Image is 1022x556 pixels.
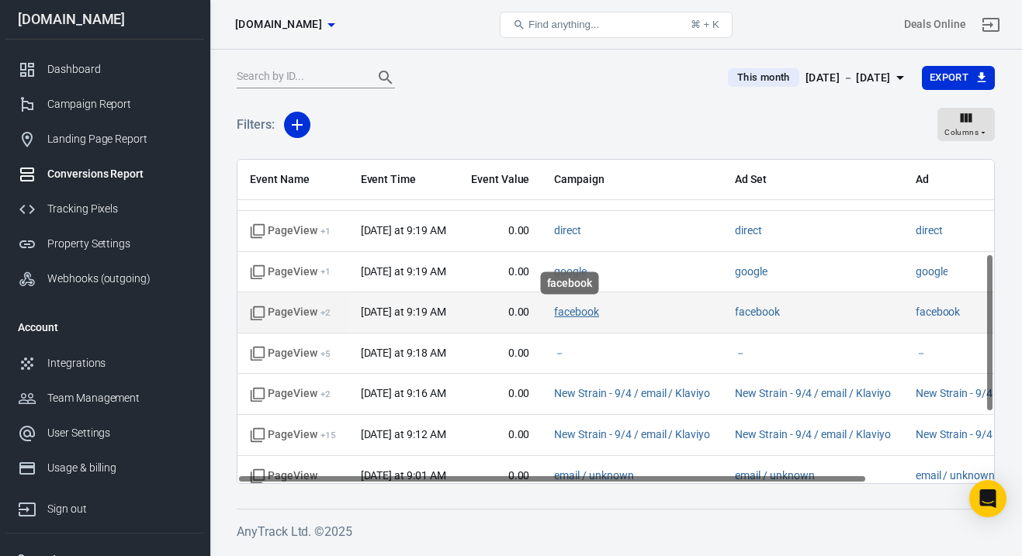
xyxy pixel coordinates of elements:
[735,265,767,278] a: google
[528,19,599,30] span: Find anything...
[471,386,530,402] span: 0.00
[471,264,530,280] span: 0.00
[250,346,331,361] span: PageView
[554,468,633,484] span: email / unknown
[320,226,331,237] sup: + 1
[5,381,204,416] a: Team Management
[471,305,530,320] span: 0.00
[250,305,331,320] span: PageView
[5,12,204,26] div: [DOMAIN_NAME]
[735,427,891,443] span: New Strain - 9/4 / email / Klaviyo
[554,387,710,399] a: New Strain - 9/4 / email / Klaviyo
[47,236,192,252] div: Property Settings
[554,347,565,359] a: －
[554,264,587,280] span: google
[904,16,966,33] div: Account id: a5bWPift
[5,451,204,485] a: Usage & billing
[691,19,719,30] div: ⌘ + K
[5,485,204,527] a: Sign out
[554,346,565,361] span: －
[554,305,599,320] span: facebook
[735,346,746,361] span: －
[5,309,204,346] li: Account
[361,172,446,188] span: Event Time
[47,501,192,517] div: Sign out
[361,387,446,399] time: 2025-09-04T09:16:51-07:00
[471,346,530,361] span: 0.00
[735,305,780,320] span: facebook
[916,468,995,484] span: email / unknown
[554,172,710,188] span: Campaign
[916,223,943,239] span: direct
[5,192,204,226] a: Tracking Pixels
[361,428,446,440] time: 2025-09-04T09:12:41-07:00
[735,469,814,482] a: email / unknown
[229,10,341,39] button: [DOMAIN_NAME]
[5,346,204,381] a: Integrations
[47,61,192,78] div: Dashboard
[735,223,762,239] span: direct
[5,122,204,157] a: Landing Page Report
[361,347,446,359] time: 2025-09-04T09:18:58-07:00
[554,224,581,237] a: direct
[47,460,192,476] div: Usage & billing
[47,271,192,287] div: Webhooks (outgoing)
[916,346,927,361] span: －
[916,265,948,278] a: google
[500,12,733,38] button: Find anything...⌘ + K
[554,386,710,402] span: New Strain - 9/4 / email / Klaviyo
[554,427,710,443] span: New Strain - 9/4 / email / Klaviyo
[944,126,979,140] span: Columns
[554,306,599,318] a: facebook
[320,389,331,399] sup: + 2
[5,52,204,87] a: Dashboard
[47,355,192,371] div: Integrations
[731,70,796,85] span: This month
[554,265,587,278] a: google
[916,306,961,318] a: facebook
[5,416,204,451] a: User Settings
[250,427,336,443] span: PageView
[471,427,530,443] span: 0.00
[235,15,322,34] span: the420crew.com
[5,261,204,296] a: Webhooks (outgoing)
[361,224,446,237] time: 2025-09-04T09:19:59-07:00
[715,65,922,91] button: This month[DATE] － [DATE]
[250,468,317,484] span: Standard event name
[922,66,995,90] button: Export
[237,522,995,541] h6: AnyTrack Ltd. © 2025
[361,306,446,318] time: 2025-09-04T09:19:53-07:00
[5,87,204,122] a: Campaign Report
[250,386,331,402] span: PageView
[554,428,710,440] a: New Strain - 9/4 / email / Klaviyo
[320,266,331,277] sup: + 1
[250,264,331,280] span: PageView
[367,59,404,96] button: Search
[735,224,762,237] a: direct
[735,468,814,484] span: email / unknown
[735,428,891,440] a: New Strain - 9/4 / email / Klaviyo
[916,469,995,482] a: email / unknown
[47,96,192,112] div: Campaign Report
[735,386,891,402] span: New Strain - 9/4 / email / Klaviyo
[47,390,192,406] div: Team Management
[471,172,530,188] span: Event Value
[250,172,336,188] span: Event Name
[916,305,961,320] span: facebook
[735,264,767,280] span: google
[735,347,746,359] a: －
[47,166,192,182] div: Conversions Report
[47,425,192,441] div: User Settings
[47,131,192,147] div: Landing Page Report
[554,223,581,239] span: direct
[735,306,780,318] a: facebook
[937,108,995,142] button: Columns
[969,480,1006,517] div: Open Intercom Messenger
[237,160,994,483] div: scrollable content
[47,201,192,217] div: Tracking Pixels
[916,264,948,280] span: google
[735,387,891,399] a: New Strain - 9/4 / email / Klaviyo
[250,223,331,239] span: PageView
[471,468,530,484] span: 0.00
[320,307,331,318] sup: + 2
